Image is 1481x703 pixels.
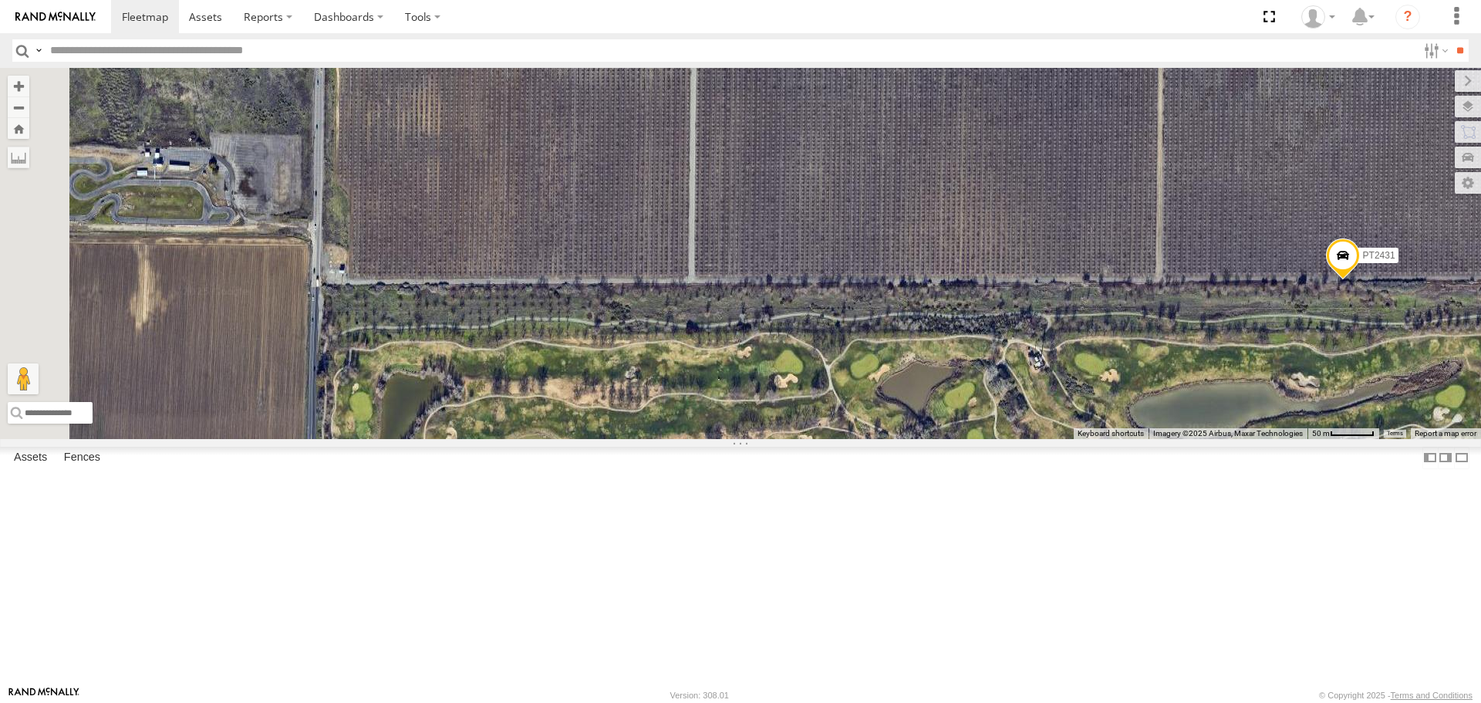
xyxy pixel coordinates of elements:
[1418,39,1451,62] label: Search Filter Options
[32,39,45,62] label: Search Query
[1455,172,1481,194] label: Map Settings
[1296,5,1341,29] div: David Lowrie
[1387,430,1403,436] a: Terms (opens in new tab)
[1438,447,1453,469] label: Dock Summary Table to the Right
[8,118,29,139] button: Zoom Home
[1312,429,1330,438] span: 50 m
[8,363,39,394] button: Drag Pegman onto the map to open Street View
[8,688,79,703] a: Visit our Website
[6,448,55,469] label: Assets
[8,76,29,96] button: Zoom in
[1454,447,1469,469] label: Hide Summary Table
[1391,691,1473,700] a: Terms and Conditions
[8,147,29,168] label: Measure
[1319,691,1473,700] div: © Copyright 2025 -
[15,12,96,22] img: rand-logo.svg
[1153,429,1303,438] span: Imagery ©2025 Airbus, Maxar Technologies
[670,691,729,700] div: Version: 308.01
[56,448,108,469] label: Fences
[1395,5,1420,29] i: ?
[1307,428,1379,439] button: Map Scale: 50 m per 54 pixels
[1422,447,1438,469] label: Dock Summary Table to the Left
[1415,429,1476,438] a: Report a map error
[8,96,29,118] button: Zoom out
[1363,251,1395,262] span: PT2431
[1078,428,1144,439] button: Keyboard shortcuts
